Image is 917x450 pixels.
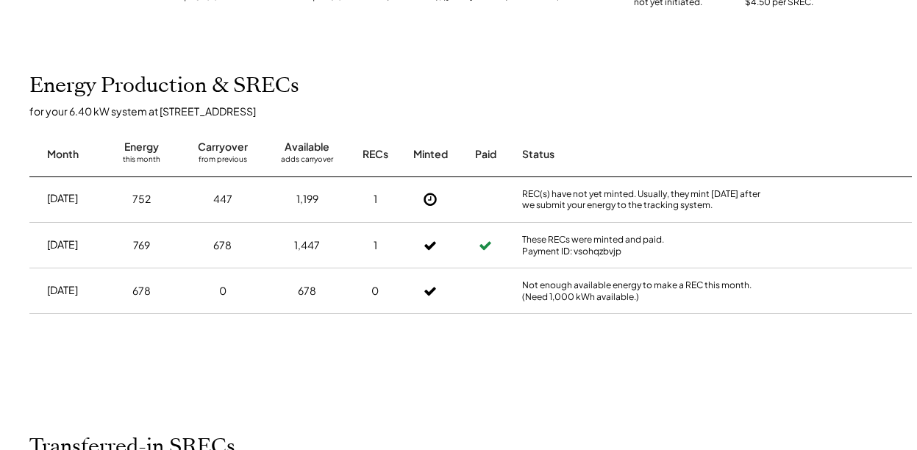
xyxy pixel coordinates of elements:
div: [DATE] [47,238,78,252]
div: 0 [219,284,226,299]
div: 0 [371,284,379,299]
div: 678 [298,284,316,299]
div: These RECs were minted and paid. Payment ID: vsohqzbvjp [522,234,772,257]
div: 1 [374,238,377,253]
h2: Energy Production & SRECs [29,74,299,99]
div: 1,447 [294,238,320,253]
div: 1,199 [296,192,318,207]
div: 1 [374,192,377,207]
div: 678 [213,238,232,253]
div: Minted [413,147,448,162]
div: this month [123,154,160,169]
button: Not Yet Minted [419,188,441,210]
div: [DATE] [47,283,78,298]
div: from previous [199,154,247,169]
div: 678 [132,284,151,299]
div: Energy [124,140,159,154]
div: RECs [363,147,388,162]
div: adds carryover [281,154,333,169]
div: Month [47,147,79,162]
div: 769 [133,238,150,253]
div: Available [285,140,329,154]
div: Carryover [198,140,248,154]
div: Status [522,147,772,162]
div: Paid [475,147,496,162]
div: REC(s) have not yet minted. Usually, they mint [DATE] after we submit your energy to the tracking... [522,188,772,211]
div: 447 [213,192,232,207]
div: [DATE] [47,191,78,206]
div: Not enough available energy to make a REC this month. (Need 1,000 kWh available.) [522,279,772,302]
div: 752 [132,192,151,207]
